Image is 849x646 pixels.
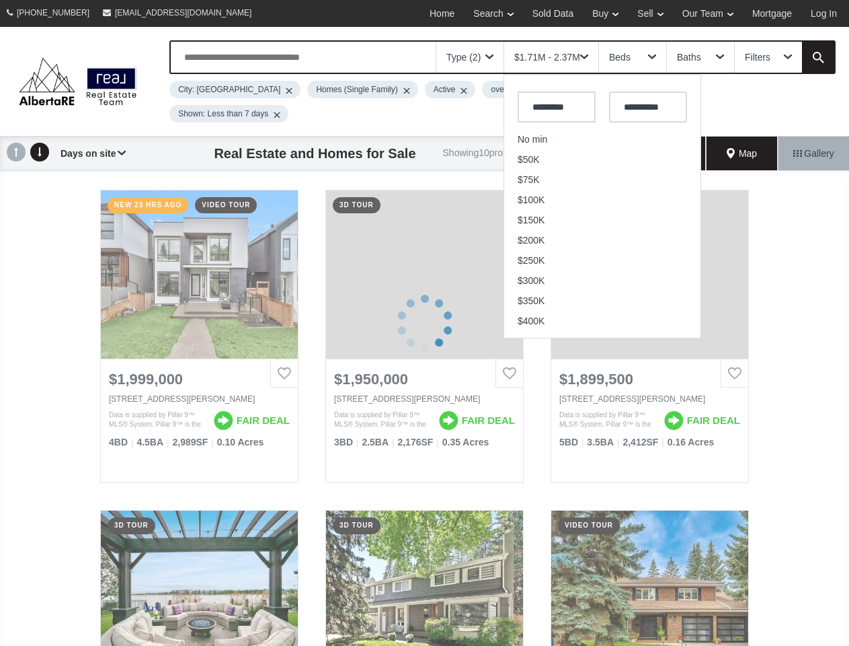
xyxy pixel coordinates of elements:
[609,52,631,62] div: Beds
[727,147,757,160] span: Map
[778,137,849,170] div: Gallery
[706,137,778,170] div: Map
[482,81,556,98] div: over $1.71M
[96,1,258,26] a: [EMAIL_ADDRESS][DOMAIN_NAME]
[504,129,700,149] li: No min
[169,105,288,122] div: Shown: Less than 7 days
[214,144,415,163] h1: Real Estate and Homes for Sale
[518,296,544,306] span: $350K
[518,256,544,265] span: $250K
[518,316,544,326] span: $400K
[518,175,540,184] span: $75K
[307,81,417,98] div: Homes (Single Family)
[169,81,300,98] div: City: [GEOGRAPHIC_DATA]
[13,55,143,108] img: Logo
[54,137,126,170] div: Days on site
[745,52,770,62] div: Filters
[443,148,532,158] h2: Showing 10 properties
[446,52,481,62] div: Type (2)
[115,8,251,17] span: [EMAIL_ADDRESS][DOMAIN_NAME]
[793,147,834,160] span: Gallery
[17,8,89,17] span: [PHONE_NUMBER]
[518,155,540,164] span: $50K
[425,81,476,98] div: Active
[677,52,701,62] div: Baths
[518,215,544,225] span: $150K
[518,195,544,205] span: $100K
[518,236,544,245] span: $200K
[518,276,544,285] span: $300K
[514,52,580,62] div: $1.71M - 2.37M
